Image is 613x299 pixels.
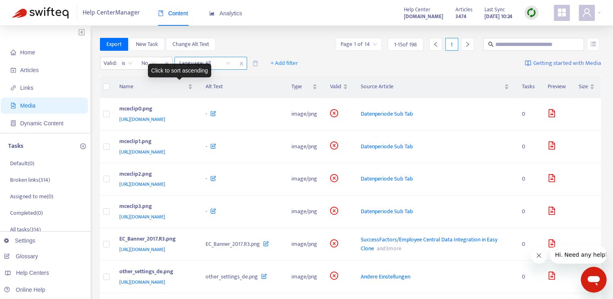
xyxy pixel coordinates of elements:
td: image/png [285,163,324,196]
span: Help Centers [16,270,49,276]
div: mceclip1.png [119,137,190,147]
div: 0 [522,110,535,118]
span: Links [20,85,33,91]
th: Preview [541,76,572,98]
span: [URL][DOMAIN_NAME] [119,213,165,221]
p: Tasks [8,141,23,151]
span: - [206,207,207,216]
div: 0 [522,207,535,216]
span: link [10,85,16,91]
span: Content [158,10,188,17]
span: [URL][DOMAIN_NAME] [119,278,165,286]
iframe: Close message [531,247,547,264]
span: search [488,42,494,47]
a: [DOMAIN_NAME] [404,12,443,21]
span: SuccessFactors/Employee Central Data Integration in Easy Clone [361,235,497,253]
button: Change Alt Text [166,38,216,51]
span: Datenperiode Sub Tab [361,207,413,216]
a: Settings [4,237,35,244]
span: file-image [548,109,556,117]
span: Dynamic Content [20,120,63,127]
span: and 3 more [374,244,402,253]
span: appstore [557,8,567,17]
span: account-book [10,67,16,73]
span: area-chart [209,10,215,16]
span: user [582,8,592,17]
span: New Task [136,40,158,49]
span: book [158,10,164,16]
span: file-image [548,207,556,215]
span: Help Center [404,5,430,14]
span: [URL][DOMAIN_NAME] [119,245,165,253]
th: Type [285,76,324,98]
button: + Add filter [264,57,304,70]
p: Completed ( 0 ) [10,209,43,217]
td: image/png [285,131,324,163]
span: close [236,59,247,69]
div: mceclip2.png [119,170,190,180]
span: No [141,57,156,69]
span: Size [579,82,588,91]
span: close-circle [330,272,338,280]
p: Assigned to me ( 0 ) [10,192,53,201]
div: 0 [522,142,535,151]
span: Source Article [361,82,503,91]
span: Valid : [100,57,118,69]
strong: 3474 [455,12,466,21]
span: file-image [548,141,556,149]
iframe: Button to launch messaging window [581,267,607,293]
span: Articles [20,67,39,73]
th: Tasks [515,76,541,98]
span: Articles [455,5,472,14]
span: [URL][DOMAIN_NAME] [119,148,165,156]
span: Valid [330,82,341,91]
span: close-circle [330,239,338,247]
img: sync.dc5367851b00ba804db3.png [526,8,536,18]
span: plus-circle [80,143,86,149]
span: Help Center Manager [83,5,140,21]
span: file-image [548,272,556,280]
span: [URL][DOMAIN_NAME] [119,115,165,123]
iframe: Message from company [550,246,607,264]
span: - [206,174,207,183]
img: Swifteq [12,7,69,19]
span: container [10,120,16,126]
span: file-image [548,174,556,182]
td: image/png [285,195,324,228]
span: Media [20,102,35,109]
th: Size [572,76,601,98]
span: close [162,59,172,69]
div: 0 [522,240,535,249]
p: All tasks ( 314 ) [10,225,41,234]
a: Glossary [4,253,38,260]
div: 0 [522,272,535,281]
span: Hi. Need any help? [5,6,58,12]
span: close-circle [330,109,338,117]
span: Name [119,82,187,91]
span: is [122,57,133,69]
span: right [465,42,470,47]
td: image/png [285,261,324,293]
span: left [433,42,438,47]
div: 1 [445,38,458,51]
span: 1 - 15 of 198 [394,40,417,49]
th: Source Article [354,76,515,98]
a: Online Help [4,287,45,293]
button: unordered-list [587,38,599,51]
span: EC_Banner_2017.R3.png [206,239,260,249]
span: Andere Einstellungen [361,272,410,281]
span: - [206,109,207,118]
th: Alt Text [199,76,285,98]
img: image-link [525,60,531,66]
span: Datenperiode Sub Tab [361,174,413,183]
span: Datenperiode Sub Tab [361,109,413,118]
p: Default ( 0 ) [10,159,34,168]
span: delete [252,60,258,66]
div: other_settings_de.png [119,267,190,278]
th: Name [113,76,199,98]
td: image/png [285,98,324,131]
span: Type [291,82,311,91]
div: EC_Banner_2017.R3.png [119,235,190,245]
td: image/png [285,228,324,261]
span: Change Alt Text [172,40,209,49]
